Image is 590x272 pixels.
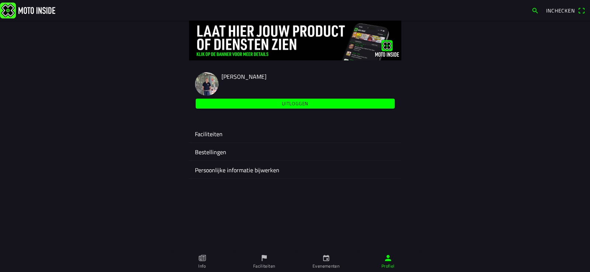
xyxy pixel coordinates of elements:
ion-label: Persoonlijke informatie bijwerken [195,166,395,174]
img: Rm4JFSzNVAX7DEV5GiY63Bk2nVVvapjb2v3Gdgt51608670907.jpg [195,72,219,96]
a: Incheckenqr scanner [542,4,589,17]
span: Inchecken [546,7,575,14]
ion-icon: calendar [322,254,330,262]
ion-label: Bestellingen [195,148,395,156]
ion-label: Evenementen [313,263,339,269]
ion-label: Faciliteiten [195,130,395,138]
a: search [528,4,542,17]
ion-icon: paper [198,254,206,262]
ion-icon: person [384,254,392,262]
ion-button: Uitloggen [196,99,395,109]
img: 4Lg0uCZZgYSq9MW2zyHRs12dBiEH1AZVHKMOLPl0.jpg [189,21,401,60]
ion-label: Info [198,263,206,269]
ion-label: Profiel [381,263,395,269]
ion-icon: flag [260,254,268,262]
span: [PERSON_NAME] [221,72,266,81]
ion-label: Faciliteiten [253,263,275,269]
